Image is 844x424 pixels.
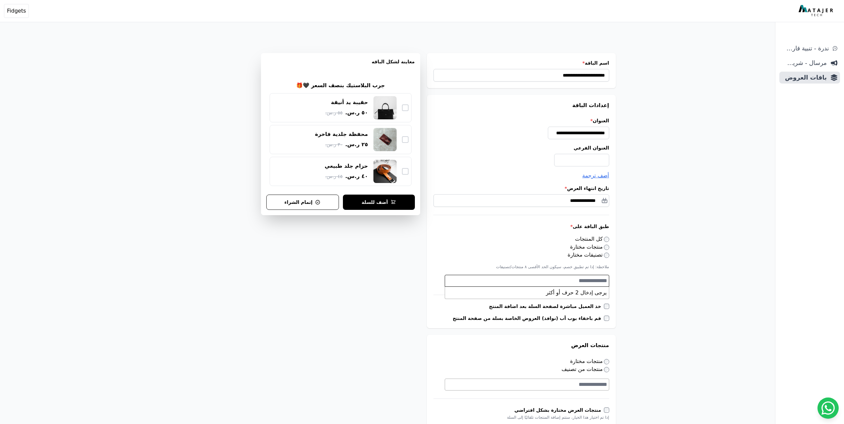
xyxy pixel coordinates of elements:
[568,252,609,258] label: تصنيفات مختارة
[373,96,397,119] img: حقيبة يد أنيقة
[561,366,609,372] label: منتجات من تصنيف
[782,44,829,53] span: ندرة - تنبية قارب علي النفاذ
[325,141,343,148] span: ٣٠ ر.س.
[433,415,609,420] div: إذا تم اختيار هذا الخيار، ستتم إضافة المنتجات تلقائيًا إلى السلة
[325,173,343,180] span: ٤٥ ر.س.
[575,236,609,242] label: كل المنتجات
[445,277,607,285] textarea: Search
[266,58,415,73] h3: معاينة لشكل الباقه
[799,5,835,17] img: MatajerTech Logo
[604,245,609,250] input: منتجات مختارة
[373,160,397,183] img: حزام جلد طبيعي
[266,195,339,210] button: إتمام الشراء
[345,109,368,117] span: ٥٠ ر.س.
[604,367,609,372] input: منتجات من تصنيف
[604,359,609,364] input: منتجات مختارة
[7,7,26,15] span: Fidgets
[4,4,29,18] button: Fidgets
[453,315,604,322] label: قم باخفاء بوب أب (نوافذ) العروض الخاصة بسلة من صفحة المنتج
[582,172,609,179] span: أضف ترجمة
[296,82,385,90] h2: جرب البلاستيك بنصف السعر 🖤🎁
[433,145,609,151] label: العنوان الفرعي
[445,381,607,389] textarea: Search
[433,185,609,192] label: تاريخ انتهاء العرض
[570,244,609,250] label: منتجات مختارة
[325,162,368,170] div: حزام جلد طبيعي
[433,341,609,349] h3: منتجات العرض
[345,172,368,180] span: ٤٠ ر.س.
[325,109,343,116] span: ٥٥ ر.س.
[315,131,368,138] div: محفظة جلدية فاخرة
[433,60,609,66] label: اسم الباقة
[331,99,368,106] div: حقيبة يد أنيقة
[570,358,609,364] label: منتجات مختارة
[582,172,609,180] button: أضف ترجمة
[514,407,604,413] label: منتجات العرض مختارة بشكل افتراضي
[433,264,609,270] p: ملاحظة: إذا تم تطبيق خصم، سيكون الحد الأقصى ٨ منتجات/تصنيفات
[782,73,827,82] span: باقات العروض
[345,141,368,149] span: ٢٥ ر.س.
[433,223,609,230] label: طبق الباقة على
[373,128,397,151] img: محفظة جلدية فاخرة
[604,237,609,242] input: كل المنتجات
[433,101,609,109] h3: إعدادات الباقة
[489,303,604,310] label: خذ العميل مباشرة لصفحة السلة بعد اضافة المنتج
[445,287,609,299] li: يرجى إدخال 2 حرف أو أكثر
[343,195,415,210] button: أضف للسلة
[433,117,609,124] label: العنوان
[782,58,827,68] span: مرسال - شريط دعاية
[604,253,609,258] input: تصنيفات مختارة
